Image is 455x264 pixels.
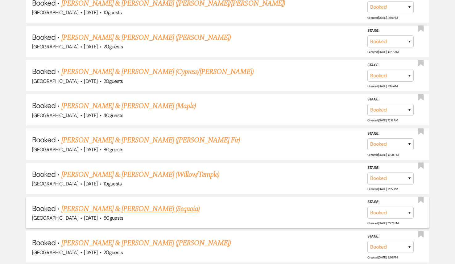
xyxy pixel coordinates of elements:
span: Booked [32,67,56,76]
span: [GEOGRAPHIC_DATA] [32,78,78,84]
span: [DATE] [84,181,97,187]
span: [DATE] [84,146,97,153]
span: Created: [DATE] 3:36 PM [367,255,397,259]
span: Booked [32,169,56,179]
span: [DATE] [84,9,97,16]
span: Booked [32,238,56,247]
span: 20 guests [103,43,123,50]
span: 20 guests [103,249,123,256]
a: [PERSON_NAME] & [PERSON_NAME] ([PERSON_NAME]) [61,32,231,43]
span: [GEOGRAPHIC_DATA] [32,215,78,221]
span: Created: [DATE] 12:09 PM [367,221,398,225]
span: Booked [32,101,56,110]
span: [DATE] [84,78,97,84]
span: [GEOGRAPHIC_DATA] [32,181,78,187]
span: [GEOGRAPHIC_DATA] [32,9,78,16]
label: Stage: [367,233,414,240]
label: Stage: [367,164,414,171]
span: [GEOGRAPHIC_DATA] [32,146,78,153]
span: Booked [32,135,56,144]
span: 20 guests [103,78,123,84]
span: Created: [DATE] 4:56 PM [367,16,397,20]
span: [DATE] [84,112,97,119]
span: [GEOGRAPHIC_DATA] [32,43,78,50]
label: Stage: [367,62,414,69]
a: [PERSON_NAME] & [PERSON_NAME] (Sequoia) [61,203,200,214]
span: Created: [DATE] 7:34 AM [367,84,397,88]
span: 10 guests [103,9,122,16]
span: [DATE] [84,215,97,221]
span: Booked [32,32,56,42]
a: [PERSON_NAME] & [PERSON_NAME] ([PERSON_NAME] Fir) [61,135,240,146]
label: Stage: [367,130,414,137]
a: [PERSON_NAME] & [PERSON_NAME] (Cypress/[PERSON_NAME]) [61,66,254,77]
span: Created: [DATE] 10:16 AM [367,118,398,122]
a: [PERSON_NAME] & [PERSON_NAME] ([PERSON_NAME]) [61,238,231,249]
span: 80 guests [103,146,123,153]
span: [GEOGRAPHIC_DATA] [32,249,78,256]
span: [GEOGRAPHIC_DATA] [32,112,78,119]
span: Created: [DATE] 12:27 PM [367,187,398,191]
label: Stage: [367,199,414,205]
label: Stage: [367,27,414,34]
span: 40 guests [103,112,123,119]
span: Created: [DATE] 10:28 PM [367,153,398,157]
span: Created: [DATE] 10:57 AM [367,50,398,54]
label: Stage: [367,96,414,103]
span: Booked [32,204,56,213]
a: [PERSON_NAME] & [PERSON_NAME] (Maple) [61,100,196,112]
span: 10 guests [103,181,122,187]
a: [PERSON_NAME] & [PERSON_NAME] (Willow/Temple) [61,169,220,180]
span: [DATE] [84,249,97,256]
span: 60 guests [103,215,123,221]
span: [DATE] [84,43,97,50]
